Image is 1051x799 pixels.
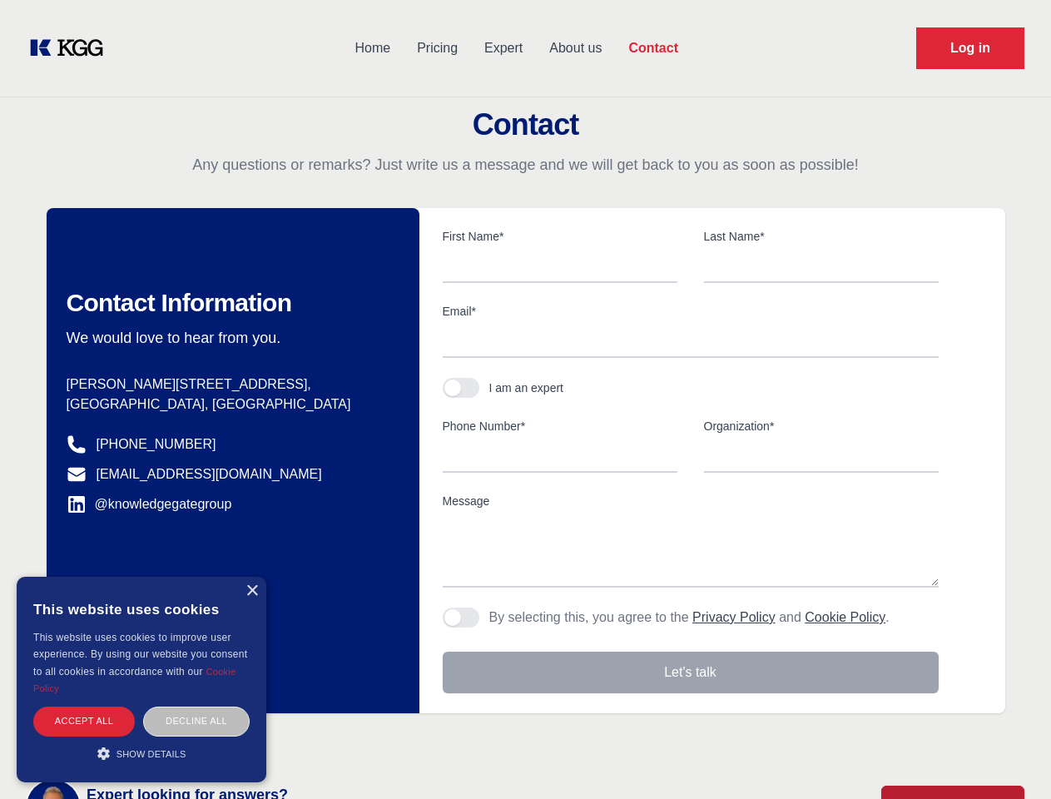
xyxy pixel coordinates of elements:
[704,228,939,245] label: Last Name*
[33,589,250,629] div: This website uses cookies
[245,585,258,598] div: Close
[916,27,1024,69] a: Request Demo
[443,228,677,245] label: First Name*
[443,493,939,509] label: Message
[67,494,232,514] a: @knowledgegategroup
[117,749,186,759] span: Show details
[67,328,393,348] p: We would love to hear from you.
[33,632,247,677] span: This website uses cookies to improve user experience. By using our website you consent to all coo...
[67,375,393,395] p: [PERSON_NAME][STREET_ADDRESS],
[33,707,135,736] div: Accept all
[97,464,322,484] a: [EMAIL_ADDRESS][DOMAIN_NAME]
[67,288,393,318] h2: Contact Information
[704,418,939,434] label: Organization*
[471,27,536,70] a: Expert
[33,745,250,762] div: Show details
[536,27,615,70] a: About us
[97,434,216,454] a: [PHONE_NUMBER]
[143,707,250,736] div: Decline all
[489,608,890,628] p: By selecting this, you agree to the and .
[443,652,939,693] button: Let's talk
[692,610,776,624] a: Privacy Policy
[443,303,939,320] label: Email*
[489,380,564,396] div: I am an expert
[443,418,677,434] label: Phone Number*
[20,155,1031,175] p: Any questions or remarks? Just write us a message and we will get back to you as soon as possible!
[33,667,236,693] a: Cookie Policy
[404,27,471,70] a: Pricing
[805,610,885,624] a: Cookie Policy
[67,395,393,414] p: [GEOGRAPHIC_DATA], [GEOGRAPHIC_DATA]
[27,35,117,62] a: KOL Knowledge Platform: Talk to Key External Experts (KEE)
[341,27,404,70] a: Home
[20,108,1031,141] h2: Contact
[968,719,1051,799] iframe: Chat Widget
[615,27,692,70] a: Contact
